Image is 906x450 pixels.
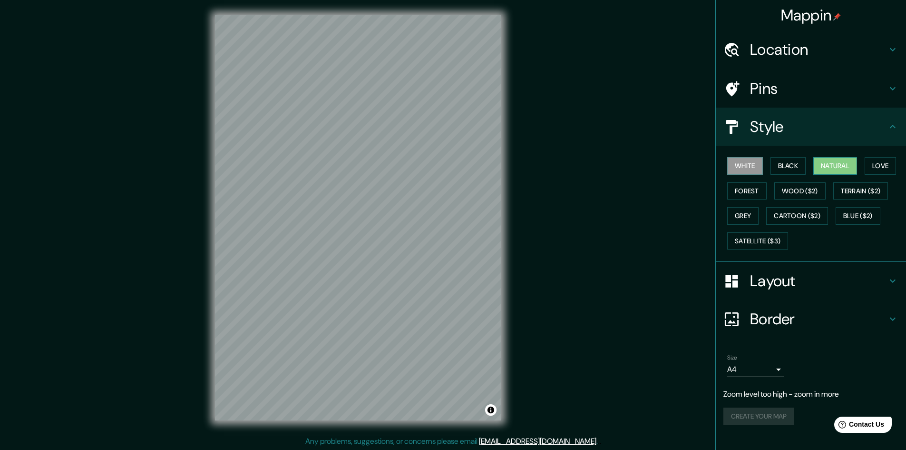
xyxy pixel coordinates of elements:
[727,354,737,362] label: Size
[599,436,601,447] div: .
[774,182,826,200] button: Wood ($2)
[833,182,888,200] button: Terrain ($2)
[781,6,841,25] h4: Mappin
[833,13,841,20] img: pin-icon.png
[598,436,599,447] div: .
[750,271,887,290] h4: Layout
[716,30,906,69] div: Location
[716,262,906,300] div: Layout
[750,79,887,98] h4: Pins
[727,182,767,200] button: Forest
[770,157,806,175] button: Black
[485,404,497,416] button: Toggle attribution
[727,157,763,175] button: White
[305,436,598,447] p: Any problems, suggestions, or concerns please email .
[750,117,887,136] h4: Style
[836,207,880,225] button: Blue ($2)
[716,70,906,108] div: Pins
[716,300,906,338] div: Border
[813,157,857,175] button: Natural
[716,108,906,146] div: Style
[727,232,788,250] button: Satellite ($3)
[750,40,887,59] h4: Location
[750,310,887,329] h4: Border
[766,207,828,225] button: Cartoon ($2)
[727,207,759,225] button: Grey
[215,15,501,420] canvas: Map
[727,362,784,377] div: A4
[723,389,898,400] p: Zoom level too high - zoom in more
[865,157,896,175] button: Love
[821,413,896,440] iframe: Help widget launcher
[479,436,596,446] a: [EMAIL_ADDRESS][DOMAIN_NAME]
